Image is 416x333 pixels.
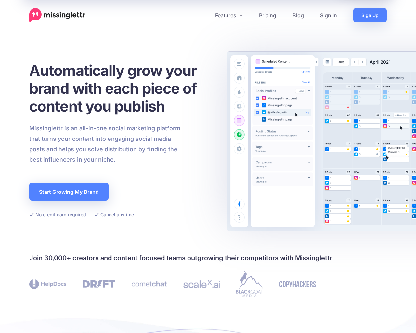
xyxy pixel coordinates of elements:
[29,253,387,263] h4: Join 30,000+ creators and content focused teams outgrowing their competitors with Missinglettr
[29,123,181,165] p: Missinglettr is an all-in-one social marketing platform that turns your content into engaging soc...
[284,8,312,22] a: Blog
[29,8,85,22] a: Home
[94,210,134,219] li: Cancel anytime
[29,61,213,115] h1: Automatically grow your brand with each piece of content you publish
[207,8,251,22] a: Features
[29,210,86,219] li: No credit card required
[312,8,345,22] a: Sign In
[251,8,284,22] a: Pricing
[353,8,387,22] a: Sign Up
[29,183,109,201] a: Start Growing My Brand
